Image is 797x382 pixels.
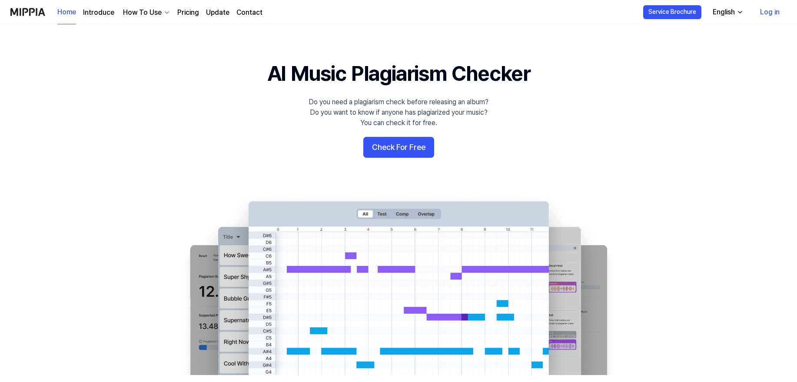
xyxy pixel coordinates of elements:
[706,3,749,21] button: English
[236,7,262,18] a: Contact
[309,97,488,128] div: Do you need a plagiarism check before releasing an album? Do you want to know if anyone has plagi...
[711,7,737,17] div: English
[173,193,624,375] img: main Image
[121,7,163,18] div: How To Use
[363,137,434,158] button: Check For Free
[83,7,114,18] a: Introduce
[121,7,170,18] button: How To Use
[267,59,530,88] h1: AI Music Plagiarism Checker
[57,0,76,24] a: Home
[177,7,199,18] a: Pricing
[643,5,701,19] button: Service Brochure
[206,7,229,18] a: Update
